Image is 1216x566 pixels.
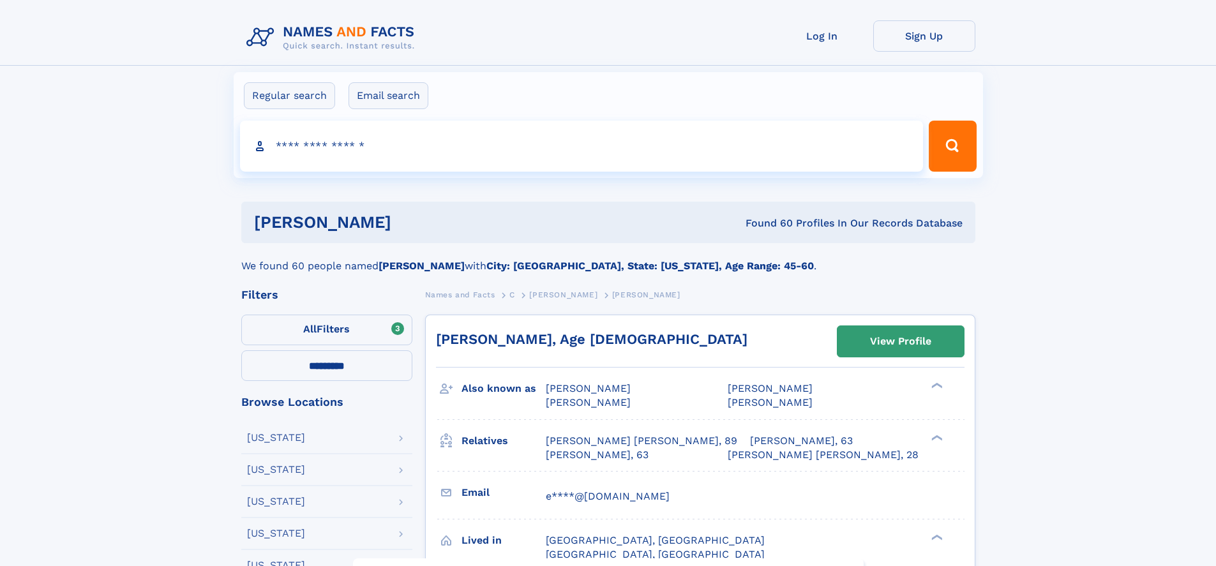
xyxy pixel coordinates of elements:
[546,396,631,408] span: [PERSON_NAME]
[771,20,873,52] a: Log In
[529,287,597,302] a: [PERSON_NAME]
[247,496,305,507] div: [US_STATE]
[546,434,737,448] a: [PERSON_NAME] [PERSON_NAME], 89
[247,528,305,539] div: [US_STATE]
[929,121,976,172] button: Search Button
[928,382,943,390] div: ❯
[244,82,335,109] label: Regular search
[247,433,305,443] div: [US_STATE]
[462,378,546,399] h3: Also known as
[241,396,412,408] div: Browse Locations
[728,396,813,408] span: [PERSON_NAME]
[612,290,680,299] span: [PERSON_NAME]
[486,260,814,272] b: City: [GEOGRAPHIC_DATA], State: [US_STATE], Age Range: 45-60
[546,382,631,394] span: [PERSON_NAME]
[247,465,305,475] div: [US_STATE]
[546,448,649,462] a: [PERSON_NAME], 63
[254,214,569,230] h1: [PERSON_NAME]
[379,260,465,272] b: [PERSON_NAME]
[928,433,943,442] div: ❯
[349,82,428,109] label: Email search
[509,287,515,302] a: C
[425,287,495,302] a: Names and Facts
[241,20,425,55] img: Logo Names and Facts
[241,243,975,274] div: We found 60 people named with .
[546,534,765,546] span: [GEOGRAPHIC_DATA], [GEOGRAPHIC_DATA]
[546,548,765,560] span: [GEOGRAPHIC_DATA], [GEOGRAPHIC_DATA]
[837,326,964,357] a: View Profile
[240,121,924,172] input: search input
[241,289,412,301] div: Filters
[928,533,943,541] div: ❯
[462,530,546,551] h3: Lived in
[870,327,931,356] div: View Profile
[728,382,813,394] span: [PERSON_NAME]
[462,482,546,503] h3: Email
[509,290,515,299] span: C
[462,430,546,452] h3: Relatives
[873,20,975,52] a: Sign Up
[303,323,317,335] span: All
[568,216,963,230] div: Found 60 Profiles In Our Records Database
[436,331,747,347] a: [PERSON_NAME], Age [DEMOGRAPHIC_DATA]
[241,315,412,345] label: Filters
[728,448,919,462] a: [PERSON_NAME] [PERSON_NAME], 28
[529,290,597,299] span: [PERSON_NAME]
[750,434,853,448] a: [PERSON_NAME], 63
